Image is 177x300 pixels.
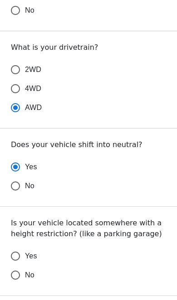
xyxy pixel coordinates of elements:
p: What is your drivetrain? [11,42,166,53]
span: 2WD [25,64,41,75]
span: No [25,181,34,191]
p: Does your vehicle shift into neutral? [11,139,166,150]
span: 4WD [25,83,41,94]
span: No [25,5,34,16]
span: AWD [25,102,42,113]
p: Is your vehicle located somewhere with a height restriction? (like a parking garage) [11,218,166,239]
span: Yes [25,162,37,172]
span: No [25,270,34,281]
span: Yes [25,251,37,262]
